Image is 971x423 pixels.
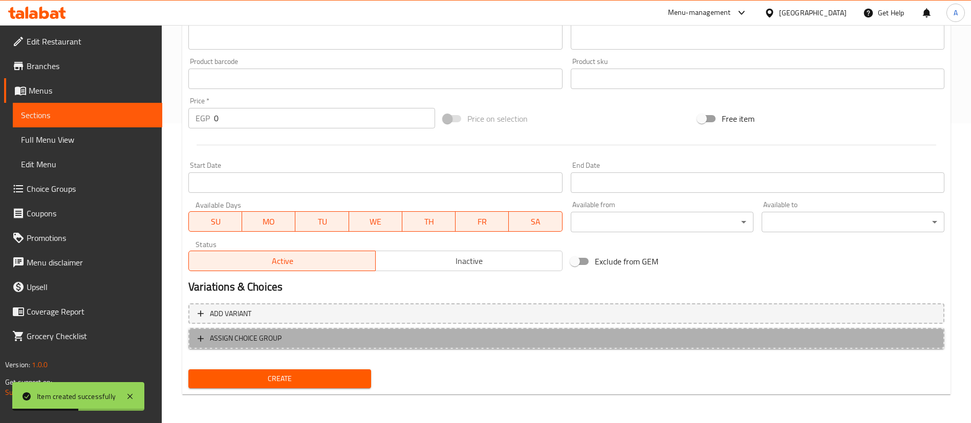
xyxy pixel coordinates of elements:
[380,254,558,269] span: Inactive
[27,330,154,342] span: Grocery Checklist
[402,211,456,232] button: TH
[37,391,116,402] div: Item created successfully
[4,324,162,348] a: Grocery Checklist
[21,158,154,170] span: Edit Menu
[21,133,154,146] span: Full Menu View
[188,279,944,295] h2: Variations & Choices
[595,255,658,268] span: Exclude from GEM
[353,214,398,229] span: WE
[513,214,558,229] span: SA
[406,214,451,229] span: TH
[188,211,242,232] button: SU
[29,84,154,97] span: Menus
[779,7,847,18] div: [GEOGRAPHIC_DATA]
[13,127,162,152] a: Full Menu View
[188,328,944,349] button: ASSIGN CHOICE GROUP
[27,35,154,48] span: Edit Restaurant
[13,152,162,176] a: Edit Menu
[4,226,162,250] a: Promotions
[4,29,162,54] a: Edit Restaurant
[456,211,509,232] button: FR
[32,358,48,371] span: 1.0.0
[242,211,295,232] button: MO
[571,69,944,89] input: Please enter product sku
[668,7,731,19] div: Menu-management
[193,254,372,269] span: Active
[299,214,344,229] span: TU
[27,60,154,72] span: Branches
[188,303,944,324] button: Add variant
[210,332,282,345] span: ASSIGN CHOICE GROUP
[375,251,563,271] button: Inactive
[571,212,753,232] div: ​
[214,108,435,128] input: Please enter price
[188,251,376,271] button: Active
[27,256,154,269] span: Menu disclaimer
[5,375,52,389] span: Get support on:
[27,207,154,219] span: Coupons
[21,109,154,121] span: Sections
[210,307,251,320] span: Add variant
[197,372,363,385] span: Create
[4,299,162,324] a: Coverage Report
[246,214,291,229] span: MO
[27,232,154,244] span: Promotions
[4,54,162,78] a: Branches
[196,112,210,124] p: EGP
[509,211,562,232] button: SA
[954,7,958,18] span: A
[762,212,944,232] div: ​
[4,250,162,275] a: Menu disclaimer
[193,214,238,229] span: SU
[27,281,154,293] span: Upsell
[27,183,154,195] span: Choice Groups
[4,201,162,226] a: Coupons
[4,275,162,299] a: Upsell
[13,103,162,127] a: Sections
[5,358,30,371] span: Version:
[27,305,154,318] span: Coverage Report
[722,113,754,125] span: Free item
[5,386,70,399] a: Support.OpsPlatform
[349,211,402,232] button: WE
[4,78,162,103] a: Menus
[4,176,162,201] a: Choice Groups
[295,211,349,232] button: TU
[460,214,505,229] span: FR
[467,113,528,125] span: Price on selection
[188,369,371,388] button: Create
[188,69,562,89] input: Please enter product barcode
